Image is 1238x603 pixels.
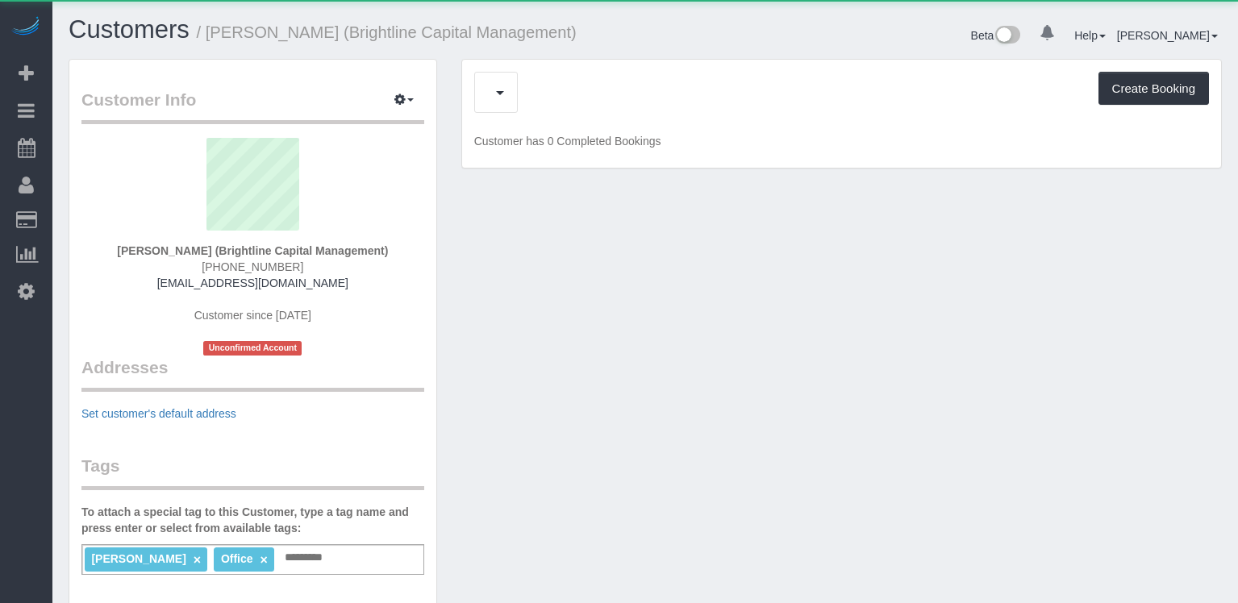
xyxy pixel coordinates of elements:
a: Customers [69,15,190,44]
small: / [PERSON_NAME] (Brightline Capital Management) [197,23,577,41]
a: [PERSON_NAME] [1117,29,1218,42]
a: Set customer's default address [81,407,236,420]
a: Help [1074,29,1106,42]
span: Customer since [DATE] [194,309,311,322]
label: To attach a special tag to this Customer, type a tag name and press enter or select from availabl... [81,504,424,536]
strong: [PERSON_NAME] (Brightline Capital Management) [117,244,388,257]
img: New interface [994,26,1020,47]
a: [EMAIL_ADDRESS][DOMAIN_NAME] [157,277,348,289]
a: × [194,553,201,567]
span: Office [221,552,253,565]
span: [PERSON_NAME] [91,552,185,565]
p: Customer has 0 Completed Bookings [474,133,1209,149]
span: [PHONE_NUMBER] [202,260,303,273]
button: Create Booking [1098,72,1209,106]
a: Beta [971,29,1021,42]
legend: Customer Info [81,88,424,124]
a: × [260,553,267,567]
span: Unconfirmed Account [203,341,302,355]
legend: Tags [81,454,424,490]
img: Automaid Logo [10,16,42,39]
